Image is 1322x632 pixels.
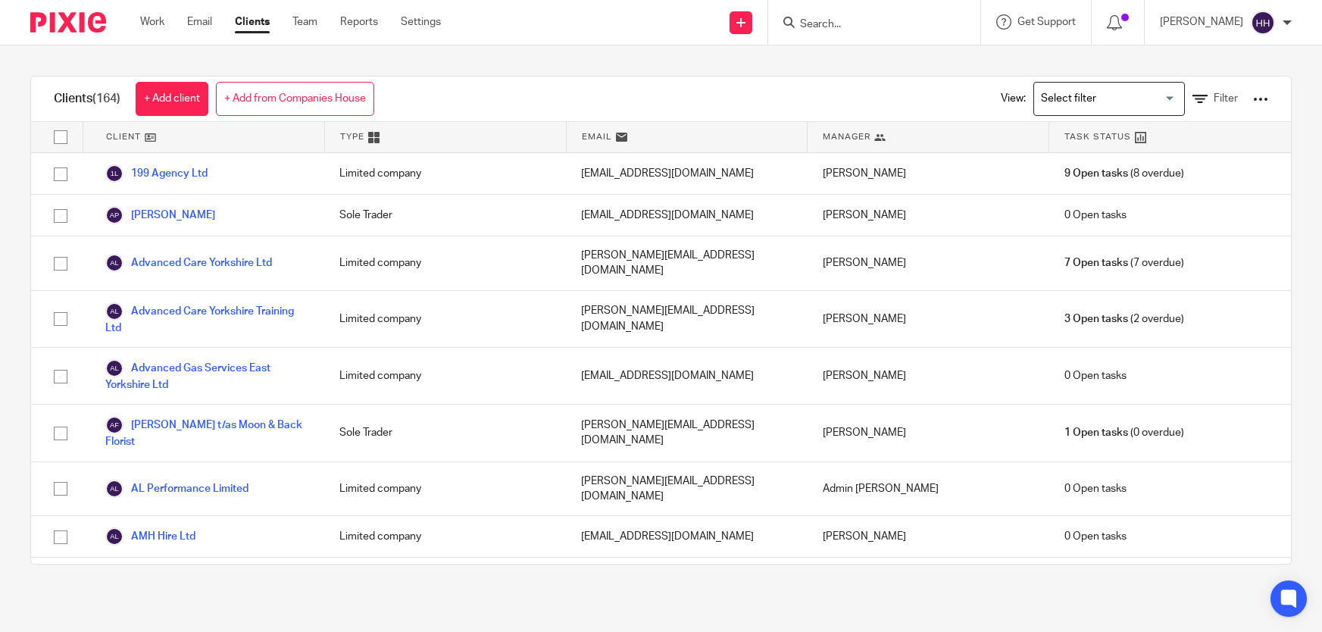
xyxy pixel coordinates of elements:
span: 0 Open tasks [1064,208,1127,223]
div: Limited company [324,516,566,557]
div: [PERSON_NAME][EMAIL_ADDRESS][DOMAIN_NAME] [566,462,808,516]
div: Limited company [324,153,566,194]
div: Sole Trader [324,195,566,236]
div: [EMAIL_ADDRESS][DOMAIN_NAME] [566,516,808,557]
a: AL Performance Limited [105,480,248,498]
div: [PERSON_NAME][EMAIL_ADDRESS][DOMAIN_NAME] [566,405,808,461]
span: Client [106,130,141,143]
div: [PERSON_NAME] [808,153,1049,194]
span: Type [340,130,364,143]
span: Get Support [1017,17,1076,27]
a: Settings [401,14,441,30]
img: Pixie [30,12,106,33]
div: [PERSON_NAME] [808,236,1049,290]
span: 1 Open tasks [1064,425,1128,440]
img: svg%3E [105,302,123,321]
span: Filter [1214,93,1238,104]
h1: Clients [54,91,120,107]
input: Select all [46,123,75,152]
a: Email [187,14,212,30]
input: Search [799,18,935,32]
div: Limited company [324,348,566,404]
a: Clients [235,14,270,30]
span: Email [582,130,612,143]
a: + Add client [136,82,208,116]
div: [PERSON_NAME][EMAIL_ADDRESS][DOMAIN_NAME] [566,291,808,347]
a: + Add from Companies House [216,82,374,116]
input: Search for option [1036,86,1176,112]
a: [PERSON_NAME] t/as Moon & Back Florist [105,416,309,449]
span: 3 Open tasks [1064,311,1128,327]
a: AMH Hire Ltd [105,527,195,546]
a: Advanced Care Yorkshire Ltd [105,254,272,272]
div: [EMAIL_ADDRESS][DOMAIN_NAME] [566,153,808,194]
span: 9 Open tasks [1064,166,1128,181]
a: Advanced Gas Services East Yorkshire Ltd [105,359,309,393]
img: svg%3E [105,527,123,546]
div: Director [324,558,566,599]
div: Sole Trader [324,405,566,461]
span: (164) [92,92,120,105]
a: Reports [340,14,378,30]
div: [PERSON_NAME] [808,348,1049,404]
div: [PERSON_NAME] [808,405,1049,461]
span: (2 overdue) [1064,311,1184,327]
img: svg%3E [1251,11,1275,35]
div: Admin [PERSON_NAME] [808,462,1049,516]
img: svg%3E [105,206,123,224]
a: Advanced Care Yorkshire Training Ltd [105,302,309,336]
span: (7 overdue) [1064,255,1184,271]
div: [PERSON_NAME] [808,195,1049,236]
div: Limited company [324,291,566,347]
span: 0 Open tasks [1064,368,1127,383]
div: Limited company [324,462,566,516]
a: Work [140,14,164,30]
div: Search for option [1033,82,1185,116]
div: Limited company [324,236,566,290]
a: Team [292,14,317,30]
div: View: [978,77,1268,121]
p: [PERSON_NAME] [1160,14,1243,30]
div: [EMAIL_ADDRESS][DOMAIN_NAME] [566,558,808,599]
img: svg%3E [105,254,123,272]
span: (8 overdue) [1064,166,1184,181]
img: svg%3E [105,359,123,377]
div: [PERSON_NAME] [808,558,1049,599]
div: [EMAIL_ADDRESS][DOMAIN_NAME] [566,195,808,236]
span: Manager [823,130,870,143]
img: svg%3E [105,164,123,183]
span: Task Status [1064,130,1131,143]
span: 0 Open tasks [1064,529,1127,544]
img: svg%3E [105,416,123,434]
div: [PERSON_NAME] [808,291,1049,347]
span: 0 Open tasks [1064,481,1127,496]
a: 199 Agency Ltd [105,164,208,183]
div: [PERSON_NAME][EMAIL_ADDRESS][DOMAIN_NAME] [566,236,808,290]
img: svg%3E [105,480,123,498]
span: 7 Open tasks [1064,255,1128,271]
div: [EMAIL_ADDRESS][DOMAIN_NAME] [566,348,808,404]
span: (0 overdue) [1064,425,1184,440]
a: [PERSON_NAME] [105,206,215,224]
div: [PERSON_NAME] [808,516,1049,557]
